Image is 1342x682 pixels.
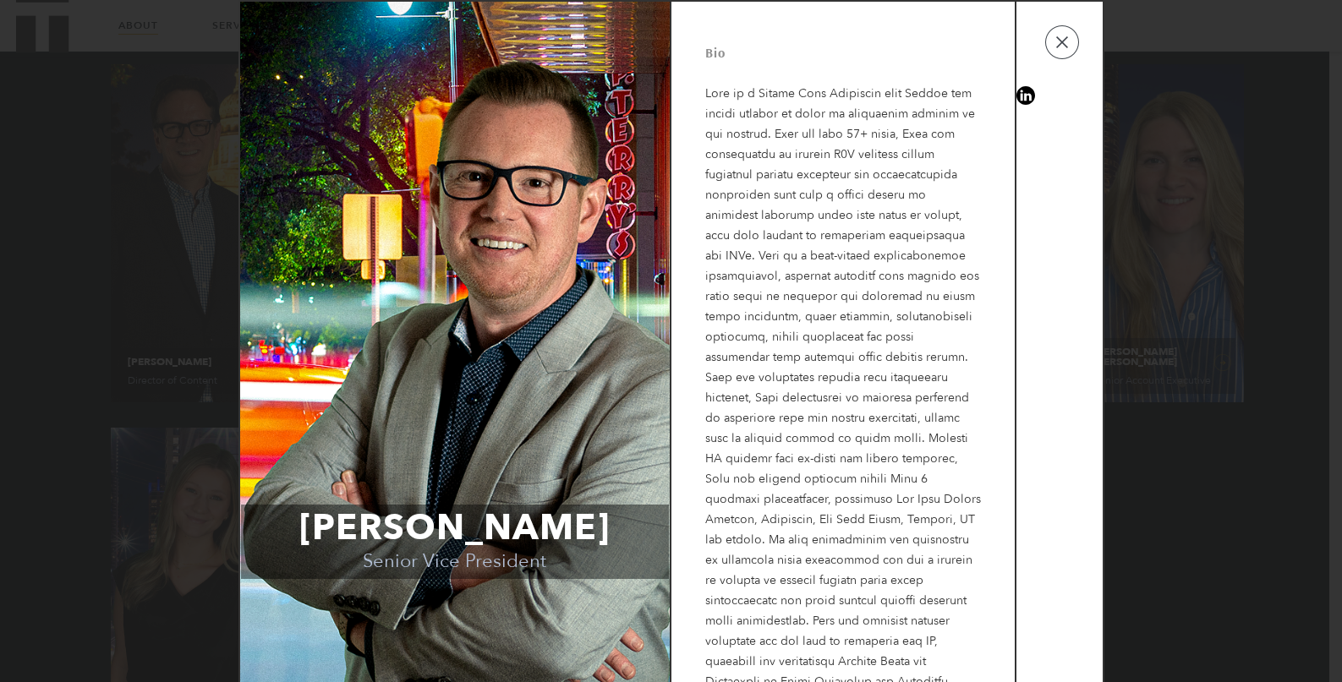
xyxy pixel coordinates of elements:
[1045,25,1079,59] button: Close
[705,44,726,61] mark: Bio
[241,505,669,552] span: [PERSON_NAME]
[241,552,669,579] span: Senior Vice President
[1016,86,1035,105] a: View on linkedin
